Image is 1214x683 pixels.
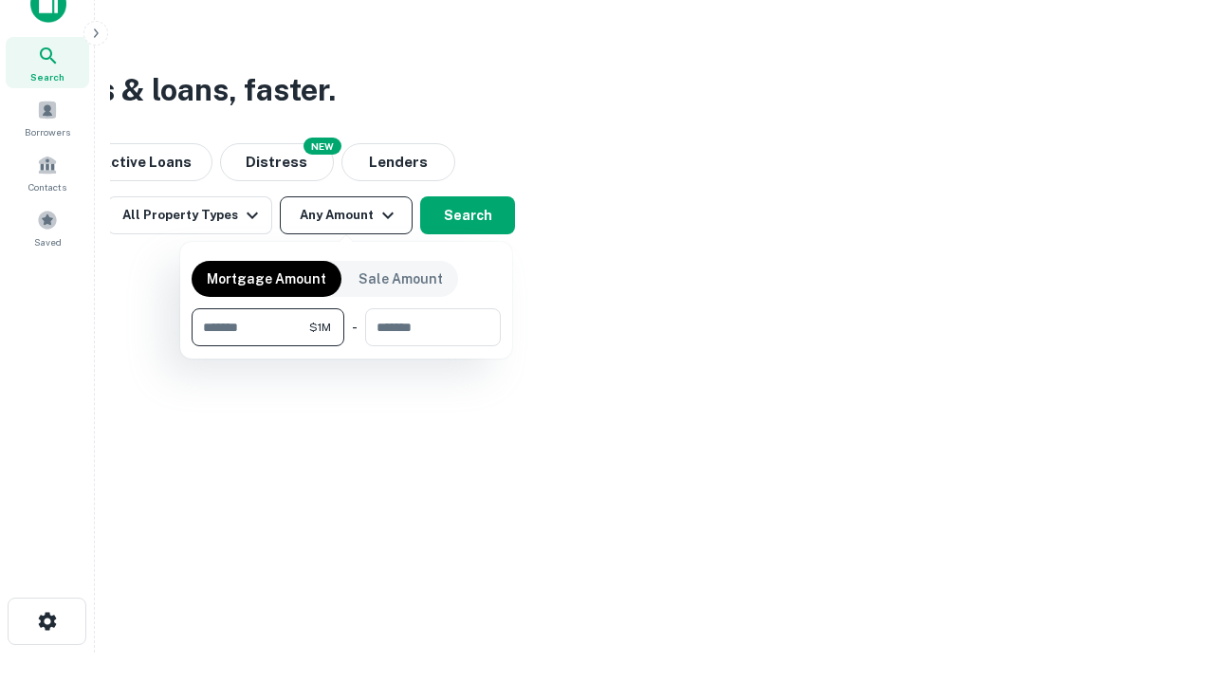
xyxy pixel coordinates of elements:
p: Sale Amount [359,268,443,289]
div: - [352,308,358,346]
span: $1M [309,319,331,336]
iframe: Chat Widget [1119,531,1214,622]
p: Mortgage Amount [207,268,326,289]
